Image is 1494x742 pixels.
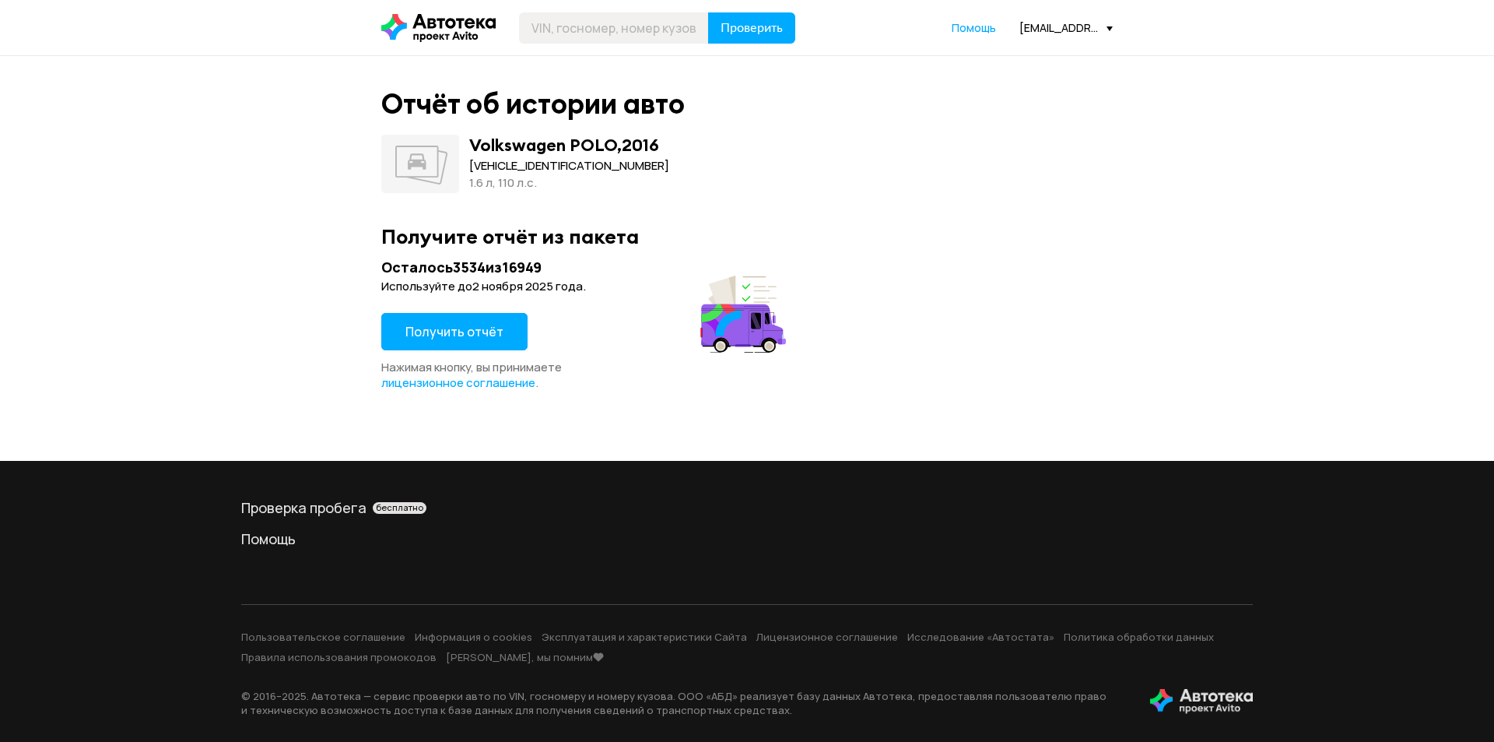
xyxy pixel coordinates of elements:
[952,20,996,36] a: Помощь
[756,630,898,644] a: Лицензионное соглашение
[1064,630,1214,644] a: Политика обработки данных
[241,498,1253,517] a: Проверка пробегабесплатно
[519,12,709,44] input: VIN, госномер, номер кузова
[405,323,503,340] span: Получить отчёт
[907,630,1054,644] a: Исследование «Автостата»
[381,279,791,294] div: Используйте до 2 ноября 2025 года .
[241,630,405,644] a: Пользовательское соглашение
[469,135,659,155] div: Volkswagen POLO , 2016
[381,375,535,391] span: лицензионное соглашение
[469,174,669,192] div: 1.6 л, 110 л.c.
[241,689,1125,717] p: © 2016– 2025 . Автотека — сервис проверки авто по VIN, госномеру и номеру кузова. ООО «АБД» реали...
[381,359,562,391] span: Нажимая кнопку, вы принимаете .
[1150,689,1253,714] img: tWS6KzJlK1XUpy65r7uaHVIs4JI6Dha8Nraz9T2hA03BhoCc4MtbvZCxBLwJIh+mQSIAkLBJpqMoKVdP8sONaFJLCz6I0+pu7...
[708,12,795,44] button: Проверить
[721,22,783,34] span: Проверить
[381,258,791,277] div: Осталось 3534 из 16949
[469,157,669,174] div: [VEHICLE_IDENTIFICATION_NUMBER]
[381,375,535,391] a: лицензионное соглашение
[415,630,532,644] a: Информация о cookies
[952,20,996,35] span: Помощь
[1019,20,1113,35] div: [EMAIL_ADDRESS][DOMAIN_NAME][PERSON_NAME]
[376,502,423,513] span: бесплатно
[241,529,1253,548] a: Помощь
[381,313,528,350] button: Получить отчёт
[446,650,604,664] a: [PERSON_NAME], мы помним
[381,224,1113,248] div: Получите отчёт из пакета
[241,650,437,664] a: Правила использования промокодов
[381,87,685,121] div: Отчёт об истории авто
[241,498,1253,517] div: Проверка пробега
[542,630,747,644] a: Эксплуатация и характеристики Сайта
